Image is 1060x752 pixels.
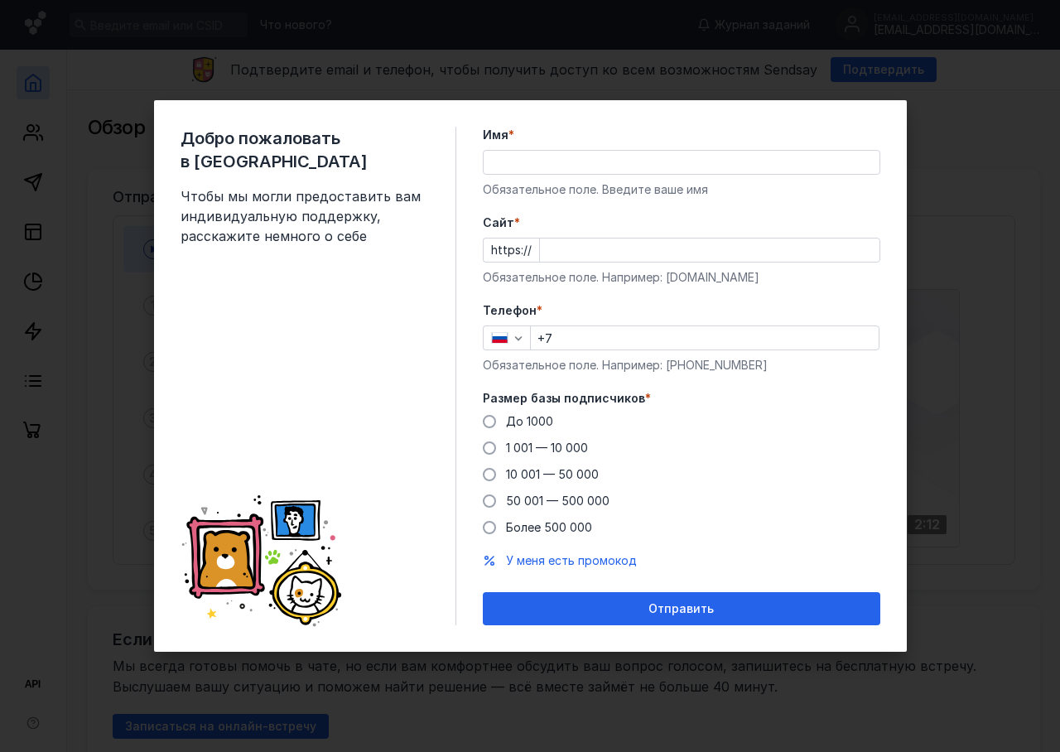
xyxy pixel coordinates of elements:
[506,494,609,508] span: 50 001 — 500 000
[483,215,514,231] span: Cайт
[506,553,637,567] span: У меня есть промокод
[648,602,714,616] span: Отправить
[483,592,880,625] button: Отправить
[506,414,553,428] span: До 1000
[483,302,537,319] span: Телефон
[506,552,637,569] button: У меня есть промокод
[483,269,880,286] div: Обязательное поле. Например: [DOMAIN_NAME]
[483,390,645,407] span: Размер базы подписчиков
[483,181,880,198] div: Обязательное поле. Введите ваше имя
[506,467,599,481] span: 10 001 — 50 000
[181,186,429,246] span: Чтобы мы могли предоставить вам индивидуальную поддержку, расскажите немного о себе
[483,357,880,374] div: Обязательное поле. Например: [PHONE_NUMBER]
[506,520,592,534] span: Более 500 000
[506,441,588,455] span: 1 001 — 10 000
[181,127,429,173] span: Добро пожаловать в [GEOGRAPHIC_DATA]
[483,127,508,143] span: Имя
